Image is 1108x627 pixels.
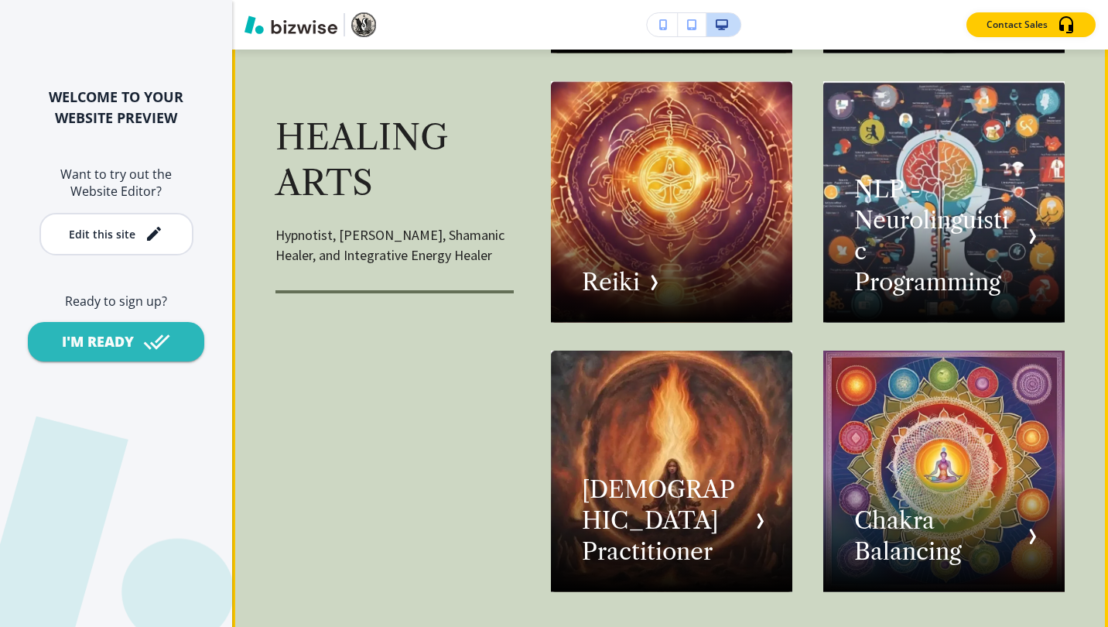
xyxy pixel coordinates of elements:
[25,293,207,310] h6: Ready to sign up?
[275,226,514,266] p: Hypnotist, [PERSON_NAME], Shamanic Healer, and Integrative Energy Healer
[25,166,207,200] h6: Want to try out the Website Editor?
[823,351,1065,592] button: Navigation item imageChakra Balancing
[69,228,135,240] div: Edit this site
[39,213,193,255] button: Edit this site
[987,18,1048,32] p: Contact Sales
[62,332,134,351] div: I'M READY
[28,322,204,361] button: I'M READY
[551,351,792,592] button: Navigation item image[DEMOGRAPHIC_DATA] Practitioner
[551,81,792,323] button: Navigation item imageReiki
[275,115,514,207] p: Healing Arts
[25,87,207,128] h2: WELCOME TO YOUR WEBSITE PREVIEW
[245,15,337,34] img: Bizwise Logo
[351,12,376,37] img: Your Logo
[823,81,1065,323] button: Navigation item imageNLP - Neurolinguistic Programming
[966,12,1096,37] button: Contact Sales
